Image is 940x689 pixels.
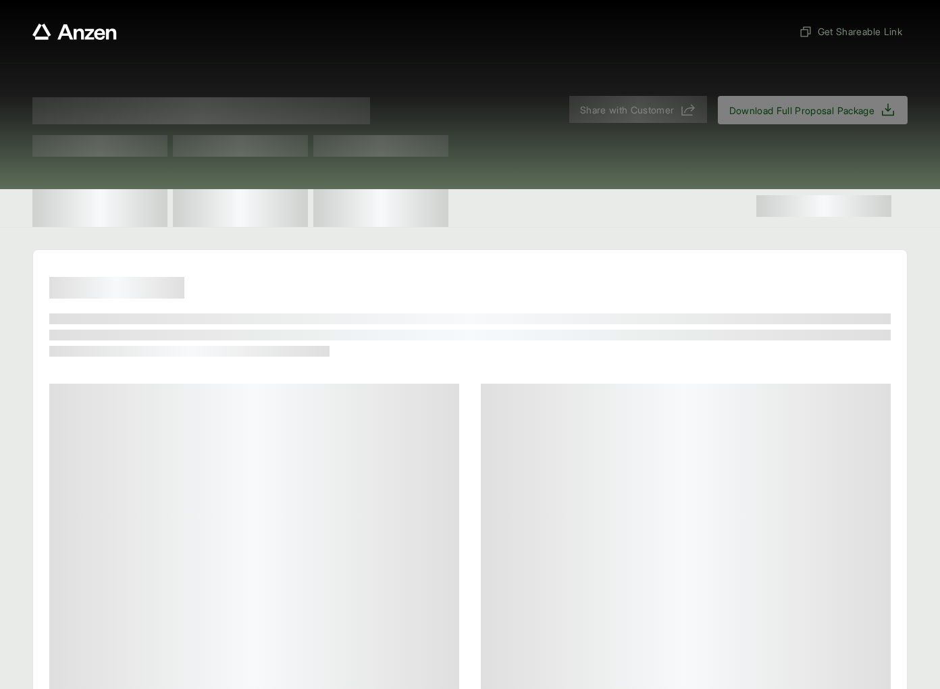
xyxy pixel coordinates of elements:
[793,19,908,44] button: Get Shareable Link
[32,135,167,157] span: Test
[799,24,902,39] span: Get Shareable Link
[580,103,675,117] span: Share with Customer
[173,135,308,157] span: Test
[32,24,117,40] a: Anzen website
[32,97,370,124] span: Proposal for
[313,135,448,157] span: Test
